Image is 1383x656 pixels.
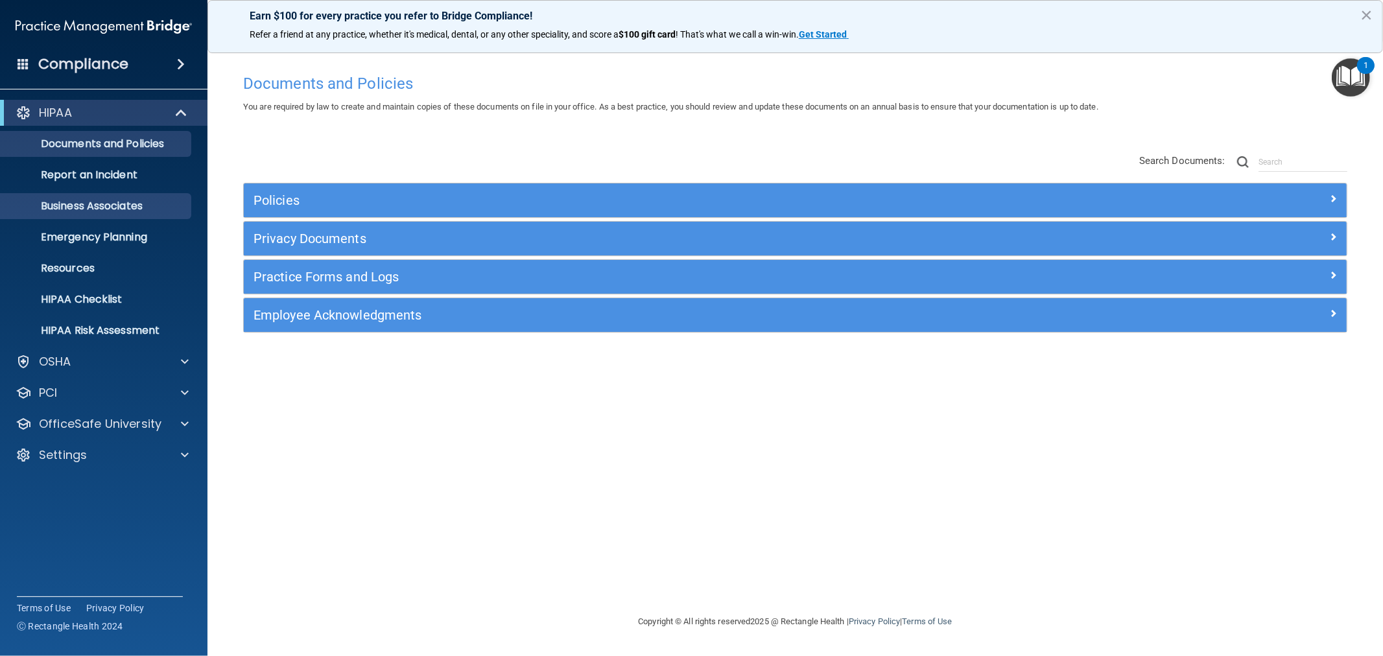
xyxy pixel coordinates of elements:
p: Business Associates [8,200,185,213]
a: OSHA [16,354,189,369]
p: HIPAA [39,105,72,121]
a: Employee Acknowledgments [254,305,1337,325]
p: Resources [8,262,185,275]
h5: Practice Forms and Logs [254,270,1061,284]
strong: $100 gift card [619,29,676,40]
span: Search Documents: [1139,155,1225,167]
a: HIPAA [16,105,188,121]
a: Privacy Policy [86,602,145,615]
h4: Compliance [38,55,128,73]
p: OfficeSafe University [39,416,161,432]
button: Open Resource Center, 1 new notification [1332,58,1370,97]
span: You are required by law to create and maintain copies of these documents on file in your office. ... [243,102,1098,111]
p: Report an Incident [8,169,185,182]
a: Terms of Use [17,602,71,615]
a: Get Started [799,29,849,40]
img: ic-search.3b580494.png [1237,156,1249,168]
div: 1 [1364,65,1368,82]
h5: Employee Acknowledgments [254,308,1061,322]
p: Emergency Planning [8,231,185,244]
h5: Privacy Documents [254,231,1061,246]
span: Ⓒ Rectangle Health 2024 [17,620,123,633]
div: Copyright © All rights reserved 2025 @ Rectangle Health | | [559,601,1032,642]
a: Practice Forms and Logs [254,266,1337,287]
p: HIPAA Risk Assessment [8,324,185,337]
p: Documents and Policies [8,137,185,150]
button: Close [1360,5,1373,25]
span: Refer a friend at any practice, whether it's medical, dental, or any other speciality, and score a [250,29,619,40]
a: Privacy Policy [849,616,900,626]
a: PCI [16,385,189,401]
p: HIPAA Checklist [8,293,185,306]
strong: Get Started [799,29,847,40]
a: OfficeSafe University [16,416,189,432]
p: PCI [39,385,57,401]
a: Terms of Use [902,616,952,626]
img: PMB logo [16,14,192,40]
span: ! That's what we call a win-win. [676,29,799,40]
p: Earn $100 for every practice you refer to Bridge Compliance! [250,10,1341,22]
a: Policies [254,190,1337,211]
h4: Documents and Policies [243,75,1347,92]
p: OSHA [39,354,71,369]
h5: Policies [254,193,1061,207]
p: Settings [39,447,87,463]
a: Settings [16,447,189,463]
input: Search [1259,152,1347,172]
a: Privacy Documents [254,228,1337,249]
